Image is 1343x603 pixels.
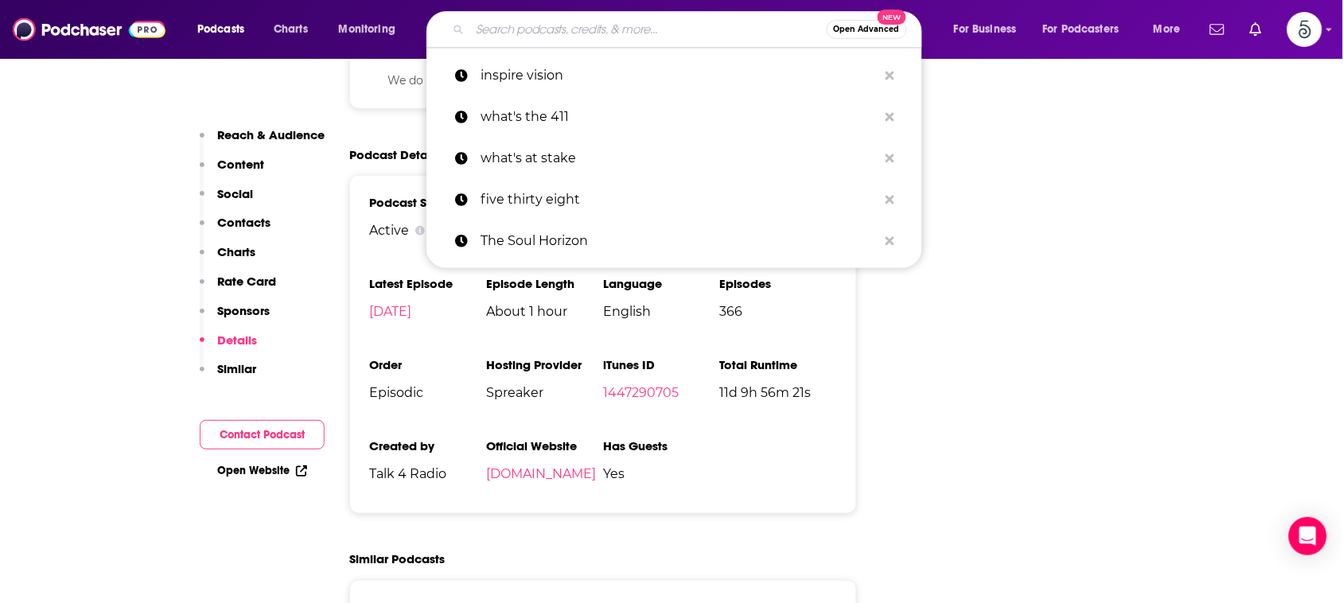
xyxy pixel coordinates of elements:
[217,127,325,142] p: Reach & Audience
[1244,16,1268,43] a: Show notifications dropdown
[217,157,264,172] p: Content
[486,276,603,291] h3: Episode Length
[486,304,603,319] span: About 1 hour
[426,179,922,220] a: five thirty eight
[603,466,720,481] span: Yes
[470,17,827,42] input: Search podcasts, credits, & more...
[720,304,837,319] span: 366
[274,18,308,41] span: Charts
[1043,18,1119,41] span: For Podcasters
[217,333,257,348] p: Details
[197,18,244,41] span: Podcasts
[200,215,271,244] button: Contacts
[186,17,265,42] button: open menu
[1289,517,1327,555] div: Open Intercom Messenger
[1033,17,1143,42] button: open menu
[217,244,255,259] p: Charts
[720,276,837,291] h3: Episodes
[1204,16,1231,43] a: Show notifications dropdown
[720,385,837,400] span: 11d 9h 56m 21s
[369,276,486,291] h3: Latest Episode
[200,186,253,216] button: Social
[200,361,256,391] button: Similar
[217,274,276,289] p: Rate Card
[217,215,271,230] p: Contacts
[369,304,411,319] a: [DATE]
[200,303,270,333] button: Sponsors
[603,276,720,291] h3: Language
[827,20,907,39] button: Open AdvancedNew
[339,18,395,41] span: Monitoring
[217,303,270,318] p: Sponsors
[954,18,1017,41] span: For Business
[263,17,317,42] a: Charts
[481,220,878,262] p: The Soul Horizon
[328,17,416,42] button: open menu
[834,25,900,33] span: Open Advanced
[603,385,679,400] a: 1447290705
[1287,12,1322,47] button: Show profile menu
[720,357,837,372] h3: Total Runtime
[13,14,165,45] img: Podchaser - Follow, Share and Rate Podcasts
[878,10,906,25] span: New
[426,96,922,138] a: what's the 411
[943,17,1037,42] button: open menu
[481,55,878,96] p: inspire vision
[426,138,922,179] a: what's at stake
[1143,17,1201,42] button: open menu
[349,552,445,567] h2: Similar Podcasts
[486,385,603,400] span: Spreaker
[486,438,603,453] h3: Official Website
[486,357,603,372] h3: Hosting Provider
[369,223,486,238] div: Active
[481,179,878,220] p: five thirty eight
[200,274,276,303] button: Rate Card
[217,464,307,477] a: Open Website
[486,466,596,481] a: [DOMAIN_NAME]
[217,361,256,376] p: Similar
[369,357,486,372] h3: Order
[369,385,486,400] span: Episodic
[603,438,720,453] h3: Has Guests
[369,466,486,481] span: Talk 4 Radio
[426,220,922,262] a: The Soul Horizon
[369,438,486,453] h3: Created by
[1287,12,1322,47] span: Logged in as Spiral5-G2
[603,357,720,372] h3: iTunes ID
[200,244,255,274] button: Charts
[200,333,257,362] button: Details
[200,127,325,157] button: Reach & Audience
[369,72,837,89] p: We do not have sponsor history for this podcast yet or there are no sponsors.
[481,138,878,179] p: what's at stake
[481,96,878,138] p: what's the 411
[426,55,922,96] a: inspire vision
[1287,12,1322,47] img: User Profile
[1154,18,1181,41] span: More
[200,157,264,186] button: Content
[217,186,253,201] p: Social
[603,304,720,319] span: English
[349,147,440,162] h2: Podcast Details
[442,11,937,48] div: Search podcasts, credits, & more...
[200,420,325,449] button: Contact Podcast
[369,195,486,210] h3: Podcast Status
